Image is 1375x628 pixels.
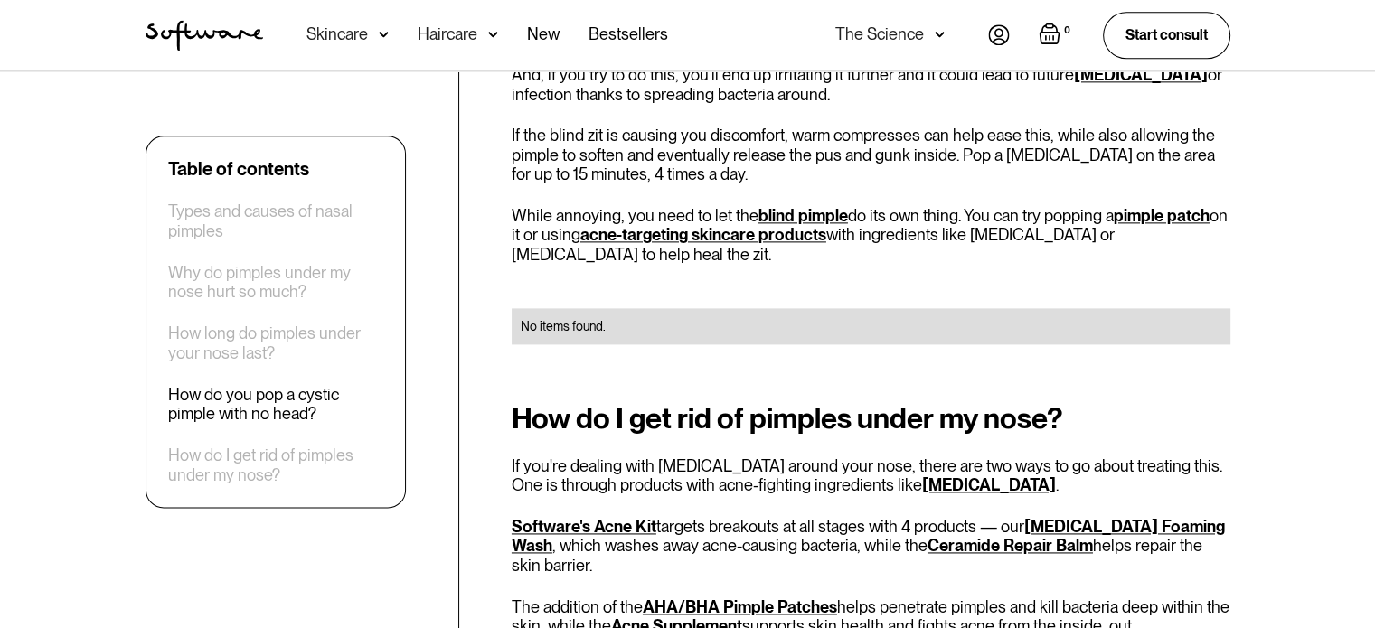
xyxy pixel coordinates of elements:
img: Software Logo [146,20,263,51]
a: [MEDICAL_DATA] [1074,65,1208,84]
a: blind pimple [758,206,848,225]
div: Haircare [418,25,477,43]
a: How do I get rid of pimples under my nose? [168,445,383,484]
a: Ceramide Repair Balm [928,536,1093,555]
h2: How do I get rid of pimples under my nose? [512,402,1230,435]
p: targets breakouts at all stages with 4 products — our , which washes away acne-causing bacteria, ... [512,517,1230,576]
a: acne-targeting skincare products [580,225,826,244]
div: The Science [835,25,924,43]
a: Start consult [1103,12,1230,58]
a: How long do pimples under your nose last? [168,323,383,362]
div: 0 [1060,23,1074,39]
a: How do you pop a cystic pimple with no head? [168,385,383,424]
p: If you're dealing with [MEDICAL_DATA] around your nose, there are two ways to go about treating t... [512,456,1230,495]
a: [MEDICAL_DATA] [922,475,1056,494]
a: Open empty cart [1039,23,1074,48]
p: And, if you try to do this, you'll end up irritating it further and it could lead to future or in... [512,65,1230,104]
img: arrow down [488,25,498,43]
p: If the blind zit is causing you discomfort, warm compresses can help ease this, while also allowi... [512,126,1230,184]
img: arrow down [935,25,945,43]
a: pimple patch [1114,206,1210,225]
a: Types and causes of nasal pimples [168,202,383,240]
a: Why do pimples under my nose hurt so much? [168,263,383,302]
a: [MEDICAL_DATA] Foaming Wash [512,517,1225,556]
div: Table of contents [168,158,309,180]
a: home [146,20,263,51]
a: AHA/BHA Pimple Patches [643,597,837,616]
p: While annoying, you need to let the do its own thing. You can try popping a on it or using with i... [512,206,1230,265]
div: No items found. [521,317,1221,335]
a: Software's Acne Kit [512,517,656,536]
img: arrow down [379,25,389,43]
div: Skincare [306,25,368,43]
